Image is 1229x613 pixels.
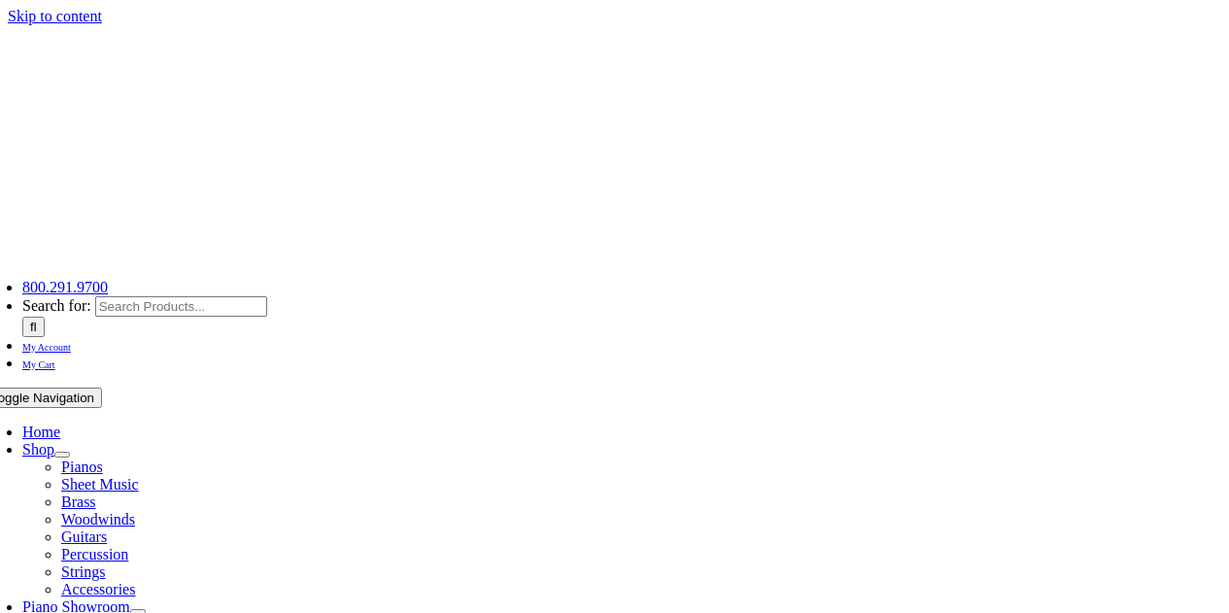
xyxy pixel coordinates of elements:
a: Accessories [61,581,135,597]
input: Search Products... [95,296,267,317]
a: My Account [22,337,71,354]
a: Percussion [61,546,128,562]
a: Pianos [61,459,103,475]
input: Search [22,317,45,337]
a: 800.291.9700 [22,279,108,295]
a: Woodwinds [61,511,135,528]
span: My Account [22,342,71,353]
a: Guitars [61,528,107,545]
a: Skip to content [8,8,102,24]
a: Sheet Music [61,476,139,493]
a: My Cart [22,355,55,371]
a: Strings [61,563,105,580]
a: Brass [61,494,96,510]
span: Search for: [22,297,91,314]
button: Open submenu of Shop [54,452,70,458]
span: My Cart [22,359,55,370]
a: Shop [22,441,54,458]
a: Home [22,424,60,440]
